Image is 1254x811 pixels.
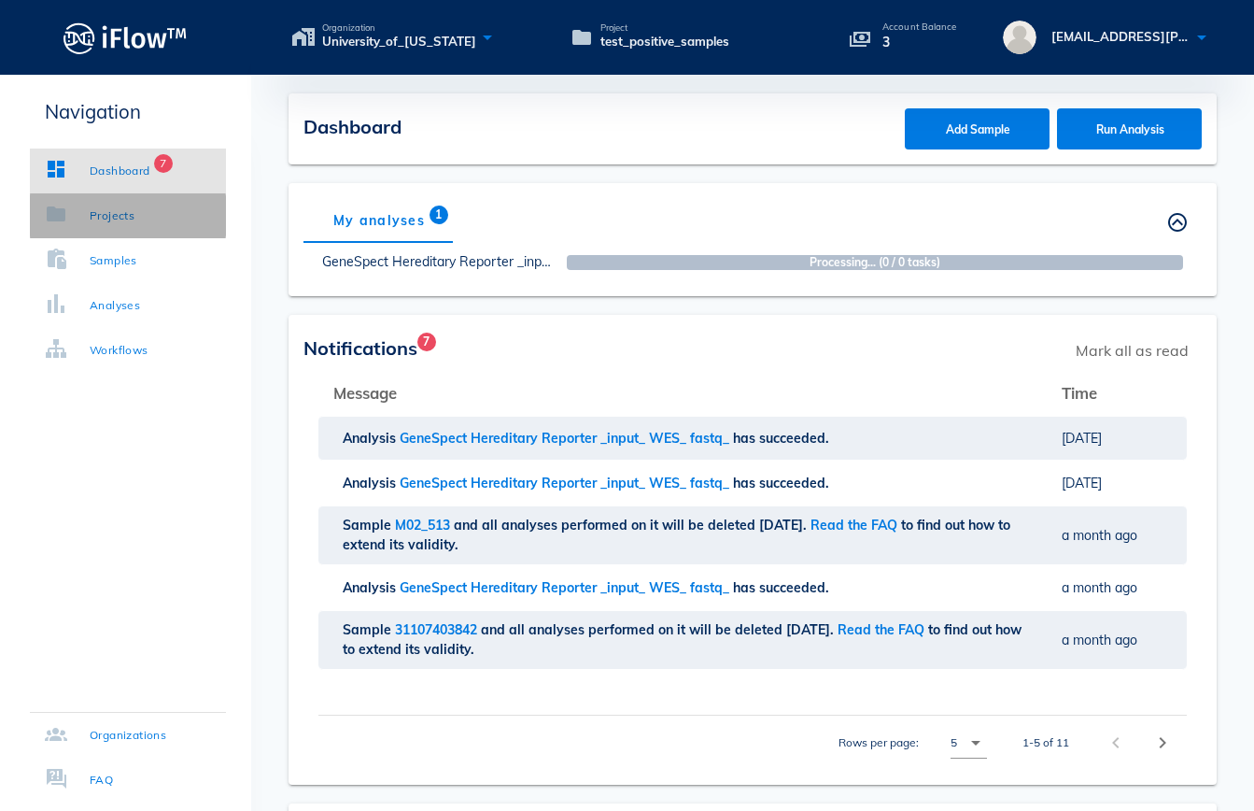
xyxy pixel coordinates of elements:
div: Rows per page: [838,716,987,770]
span: 31107403842 [395,621,481,638]
span: Mark all as read [1066,330,1198,371]
div: 5 [951,734,957,751]
span: and all analyses performed on it will be deleted [DATE]. [481,621,838,638]
span: University_of_[US_STATE] [322,33,476,51]
span: Time [1062,383,1097,403]
i: chevron_right [1151,732,1174,754]
div: FAQ [90,771,113,790]
span: GeneSpect Hereditary Reporter _input_ WES_ fastq_ [400,475,733,491]
span: Badge [429,206,447,224]
span: has succeeded. [733,430,833,447]
span: Project [600,23,729,33]
span: Analysis [343,430,400,447]
p: Account Balance [882,22,957,32]
button: Run Analysis [1057,108,1202,149]
span: Message [333,383,397,403]
th: Message [318,371,1047,416]
span: Badge [417,333,436,351]
span: a month ago [1062,632,1137,648]
span: Analysis [343,579,400,596]
span: Analysis [343,475,400,491]
span: and all analyses performed on it will be deleted [DATE]. [454,517,810,534]
span: has succeeded. [733,475,833,491]
span: M02_513 [395,517,454,534]
span: a month ago [1062,527,1137,544]
span: test_positive_samples [600,33,729,51]
span: Notifications [303,336,417,360]
span: Add Sample [923,122,1032,136]
div: 1-5 of 11 [1022,734,1069,751]
span: GeneSpect Hereditary Reporter _input_ WES_ fastq_ [400,430,733,447]
span: [DATE] [1062,475,1102,491]
a: GeneSpect Hereditary Reporter _input_ WES_ fastq_ [322,253,642,270]
span: [DATE] [1062,430,1102,447]
span: a month ago [1062,579,1137,596]
div: Projects [90,206,134,225]
p: 3 [882,32,957,52]
div: Organizations [90,726,166,745]
span: Sample [343,517,395,534]
span: Sample [343,621,395,638]
span: Dashboard [303,115,402,138]
button: Add Sample [905,108,1050,149]
button: Next page [1146,726,1179,760]
div: Samples [90,251,137,270]
a: Read the FAQ [838,621,924,638]
a: Read the FAQ [810,517,897,534]
div: Dashboard [90,162,150,180]
p: Navigation [30,97,226,126]
span: has succeeded. [733,579,833,596]
div: My analyses [303,198,455,243]
img: avatar.16069ca8.svg [1003,21,1036,54]
span: Badge [154,154,173,173]
div: Analyses [90,296,140,315]
div: Workflows [90,341,148,360]
th: Time: Not sorted. Activate to sort ascending. [1047,371,1187,416]
span: Organization [322,23,476,33]
span: GeneSpect Hereditary Reporter _input_ WES_ fastq_ [400,579,733,596]
span: to find out how to extend its validity. [343,621,1022,658]
span: Run Analysis [1076,122,1184,136]
strong: Processing... (0 / 0 tasks) [628,254,1121,271]
i: arrow_drop_down [965,732,987,754]
div: 5Rows per page: [951,728,987,758]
